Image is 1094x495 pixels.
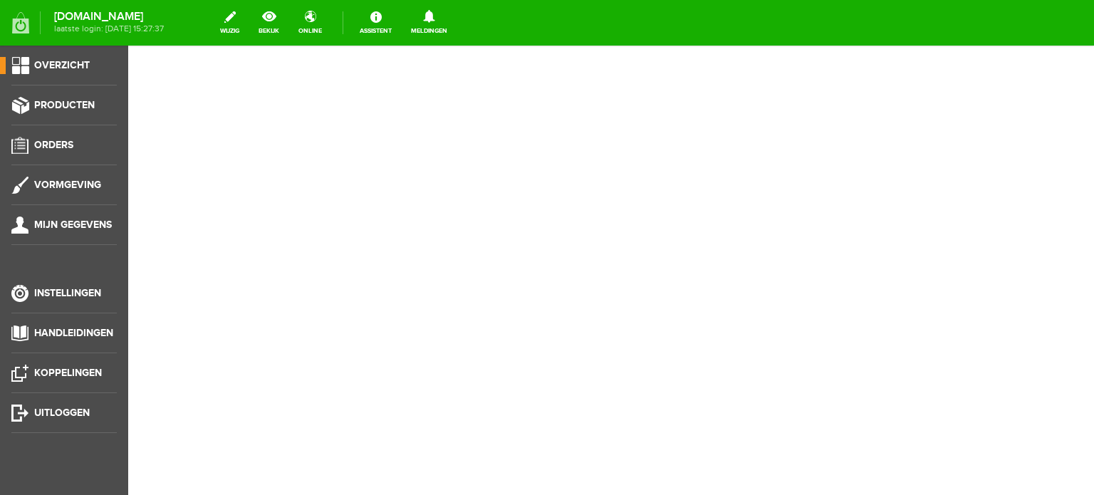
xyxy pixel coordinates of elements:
a: Meldingen [402,7,456,38]
span: Orders [34,139,73,151]
span: Instellingen [34,287,101,299]
span: Uitloggen [34,407,90,419]
strong: [DOMAIN_NAME] [54,13,164,21]
span: Koppelingen [34,367,102,379]
span: Producten [34,99,95,111]
span: Overzicht [34,59,90,71]
span: laatste login: [DATE] 15:27:37 [54,25,164,33]
span: Mijn gegevens [34,219,112,231]
a: Assistent [351,7,400,38]
a: online [290,7,330,38]
a: bekijk [250,7,288,38]
a: wijzig [212,7,248,38]
span: Handleidingen [34,327,113,339]
span: Vormgeving [34,179,101,191]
